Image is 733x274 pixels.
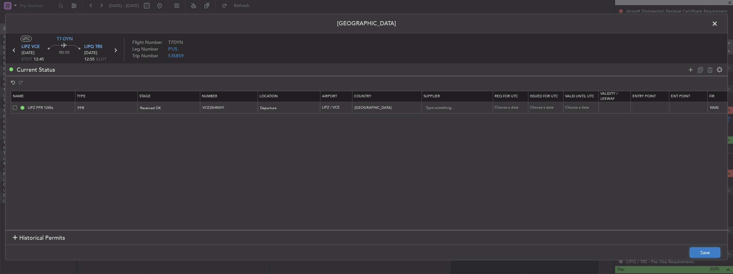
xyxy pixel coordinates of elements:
span: Validity / Leeway [600,91,618,101]
span: Exit Point [671,94,690,99]
span: Fir [709,94,714,99]
button: Save [690,247,720,258]
span: Entry Point [632,94,656,99]
header: [GEOGRAPHIC_DATA] [5,14,728,33]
